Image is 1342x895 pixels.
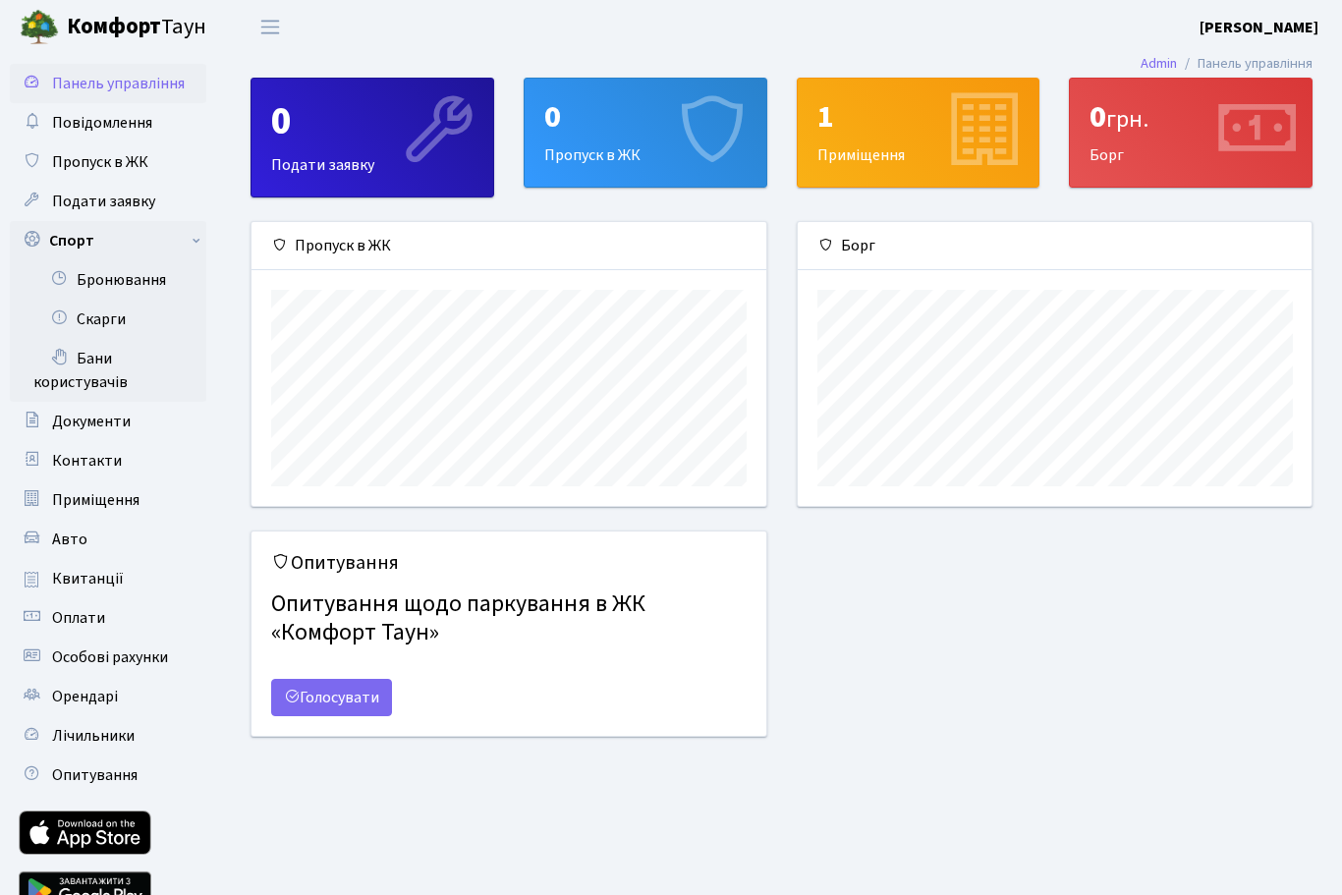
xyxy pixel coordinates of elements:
a: Бани користувачів [10,339,206,402]
img: logo.png [20,8,59,47]
div: 0 [271,98,474,145]
li: Панель управління [1177,53,1313,75]
span: Оплати [52,607,105,629]
a: Приміщення [10,480,206,520]
a: Орендарі [10,677,206,716]
span: Авто [52,529,87,550]
span: Особові рахунки [52,646,168,668]
h4: Опитування щодо паркування в ЖК «Комфорт Таун» [271,583,747,655]
a: Бронювання [10,260,206,300]
b: [PERSON_NAME] [1200,17,1318,38]
div: Пропуск в ЖК [252,222,766,270]
div: 1 [817,98,1020,136]
a: Панель управління [10,64,206,103]
a: Лічильники [10,716,206,755]
a: [PERSON_NAME] [1200,16,1318,39]
span: Документи [52,411,131,432]
nav: breadcrumb [1111,43,1342,84]
span: Квитанції [52,568,124,589]
a: Квитанції [10,559,206,598]
a: Повідомлення [10,103,206,142]
span: Контакти [52,450,122,472]
span: Приміщення [52,489,140,511]
a: Пропуск в ЖК [10,142,206,182]
h5: Опитування [271,551,747,575]
a: Авто [10,520,206,559]
button: Переключити навігацію [246,11,295,43]
a: Спорт [10,221,206,260]
div: 0 [544,98,747,136]
a: Опитування [10,755,206,795]
a: Скарги [10,300,206,339]
span: Таун [67,11,206,44]
a: Подати заявку [10,182,206,221]
div: Борг [1070,79,1312,187]
span: Пропуск в ЖК [52,151,148,173]
span: Подати заявку [52,191,155,212]
a: Особові рахунки [10,638,206,677]
span: Орендарі [52,686,118,707]
span: Повідомлення [52,112,152,134]
div: Пропуск в ЖК [525,79,766,187]
a: 0Пропуск в ЖК [524,78,767,188]
a: 0Подати заявку [251,78,494,197]
a: Документи [10,402,206,441]
a: Контакти [10,441,206,480]
span: грн. [1106,102,1148,137]
span: Опитування [52,764,138,786]
span: Панель управління [52,73,185,94]
a: Admin [1141,53,1177,74]
div: Борг [798,222,1313,270]
b: Комфорт [67,11,161,42]
a: 1Приміщення [797,78,1040,188]
div: Подати заявку [252,79,493,196]
a: Голосувати [271,679,392,716]
div: 0 [1090,98,1292,136]
a: Оплати [10,598,206,638]
div: Приміщення [798,79,1039,187]
span: Лічильники [52,725,135,747]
